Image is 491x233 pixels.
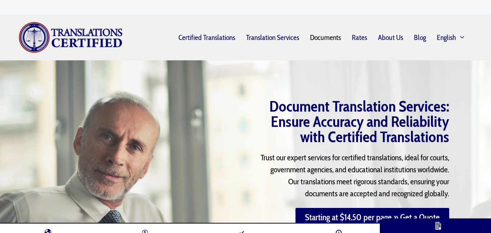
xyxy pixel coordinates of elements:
img: Translations Certified [19,22,123,53]
a: Certified Translations [173,29,241,46]
a: About Us [373,29,409,46]
a: Blog [409,29,431,46]
a: Documents [305,29,346,46]
span: English [437,35,456,40]
span: Trust our expert services for certified translations, ideal for courts, government agencies, and ... [261,153,449,198]
nav: Primary [123,28,473,47]
a: English [431,28,473,47]
span: Starting at $14.50 per page » Get a Quote [305,213,440,222]
a: Starting at $14.50 per page » Get a Quote [295,208,449,227]
a: Rates [346,29,373,46]
a: Translation Services [241,29,305,46]
h1: Document Translation Services: Ensure Accuracy and Reliability with Certified Translations [249,99,449,144]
